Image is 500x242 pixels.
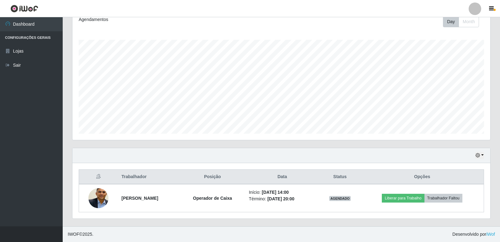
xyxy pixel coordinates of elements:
div: Agendamentos [79,16,242,23]
span: Desenvolvido por [452,231,495,238]
th: Posição [180,170,245,184]
span: AGENDADO [329,196,351,201]
button: Trabalhador Faltou [424,194,462,203]
a: iWof [486,232,495,237]
span: © 2025 . [68,231,93,238]
time: [DATE] 20:00 [267,196,294,201]
li: Término: [249,196,316,202]
th: Status [319,170,361,184]
button: Day [443,16,459,27]
time: [DATE] 14:00 [262,190,289,195]
button: Month [459,16,479,27]
span: IWOF [68,232,79,237]
img: 1758290849812.jpeg [88,186,108,211]
strong: [PERSON_NAME] [122,196,158,201]
button: Liberar para Trabalho [382,194,424,203]
strong: Operador de Caixa [193,196,232,201]
li: Início: [249,189,316,196]
th: Opções [361,170,484,184]
th: Data [245,170,319,184]
div: First group [443,16,479,27]
div: Toolbar with button groups [443,16,484,27]
th: Trabalhador [118,170,180,184]
img: CoreUI Logo [10,5,38,13]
